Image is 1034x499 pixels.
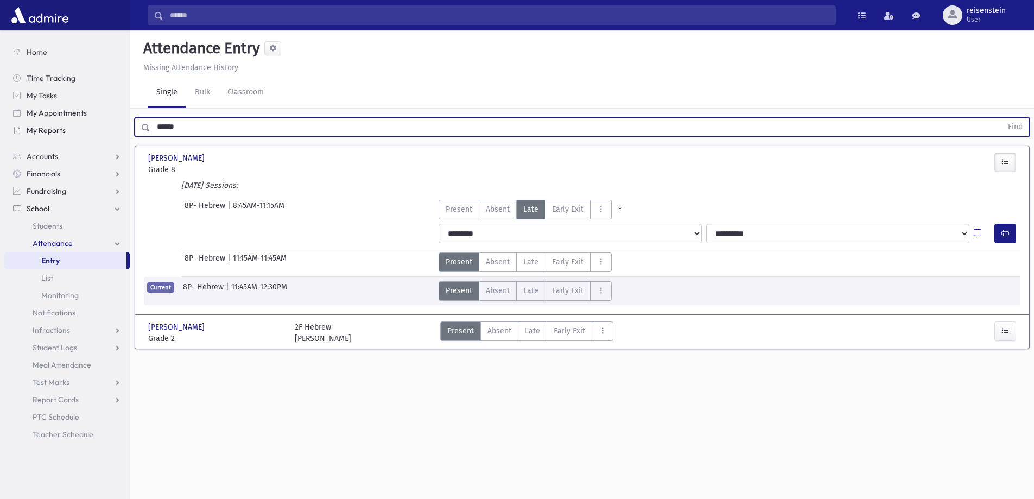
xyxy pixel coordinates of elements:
a: School [4,200,130,217]
span: User [967,15,1006,24]
span: My Reports [27,125,66,135]
span: Entry [41,256,60,266]
a: Report Cards [4,391,130,408]
a: Test Marks [4,374,130,391]
span: List [41,273,53,283]
a: Bulk [186,78,219,108]
span: Present [446,285,472,296]
a: My Appointments [4,104,130,122]
span: Grade 8 [148,164,284,175]
span: School [27,204,49,213]
span: Late [523,256,538,268]
div: AttTypes [439,252,612,272]
span: Present [446,204,472,215]
span: [PERSON_NAME] [148,321,207,333]
span: Home [27,47,47,57]
div: AttTypes [440,321,613,344]
span: Absent [487,325,511,337]
span: 11:45AM-12:30PM [231,281,287,301]
a: Accounts [4,148,130,165]
span: Student Logs [33,343,77,352]
div: 2F Hebrew [PERSON_NAME] [295,321,351,344]
span: Grade 2 [148,333,284,344]
a: Missing Attendance History [139,63,238,72]
span: 8:45AM-11:15AM [233,200,284,219]
a: Entry [4,252,126,269]
img: AdmirePro [9,4,71,26]
span: Attendance [33,238,73,248]
span: | [226,281,231,301]
span: Teacher Schedule [33,429,93,439]
span: Infractions [33,325,70,335]
span: 8P- Hebrew [185,200,227,219]
span: 11:15AM-11:45AM [233,252,287,272]
span: Current [147,282,174,293]
a: Notifications [4,304,130,321]
a: Financials [4,165,130,182]
u: Missing Attendance History [143,63,238,72]
a: Meal Attendance [4,356,130,374]
span: Fundraising [27,186,66,196]
span: reisenstein [967,7,1006,15]
span: Test Marks [33,377,69,387]
span: Early Exit [554,325,585,337]
span: Early Exit [552,285,583,296]
a: Attendance [4,235,130,252]
span: Late [523,285,538,296]
a: Fundraising [4,182,130,200]
a: Monitoring [4,287,130,304]
span: Absent [486,256,510,268]
a: Infractions [4,321,130,339]
span: My Appointments [27,108,87,118]
span: Absent [486,204,510,215]
a: List [4,269,130,287]
span: Present [447,325,474,337]
a: Student Logs [4,339,130,356]
span: Late [525,325,540,337]
div: AttTypes [439,200,629,219]
span: Notifications [33,308,75,318]
span: 8P- Hebrew [183,281,226,301]
a: Teacher Schedule [4,426,130,443]
span: Monitoring [41,290,79,300]
span: Report Cards [33,395,79,405]
a: Time Tracking [4,70,130,87]
div: AttTypes [439,281,612,301]
span: Accounts [27,151,58,161]
span: | [227,200,233,219]
a: My Reports [4,122,130,139]
a: Classroom [219,78,272,108]
h5: Attendance Entry [139,39,260,58]
span: Time Tracking [27,73,75,83]
span: [PERSON_NAME] [148,153,207,164]
span: | [227,252,233,272]
span: Students [33,221,62,231]
span: My Tasks [27,91,57,100]
span: Financials [27,169,60,179]
span: Absent [486,285,510,296]
span: Present [446,256,472,268]
a: PTC Schedule [4,408,130,426]
a: Home [4,43,130,61]
span: 8P- Hebrew [185,252,227,272]
button: Find [1001,118,1029,136]
span: Late [523,204,538,215]
i: [DATE] Sessions: [181,181,238,190]
span: PTC Schedule [33,412,79,422]
input: Search [163,5,835,25]
span: Early Exit [552,256,583,268]
span: Meal Attendance [33,360,91,370]
span: Early Exit [552,204,583,215]
a: My Tasks [4,87,130,104]
a: Single [148,78,186,108]
a: Students [4,217,130,235]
